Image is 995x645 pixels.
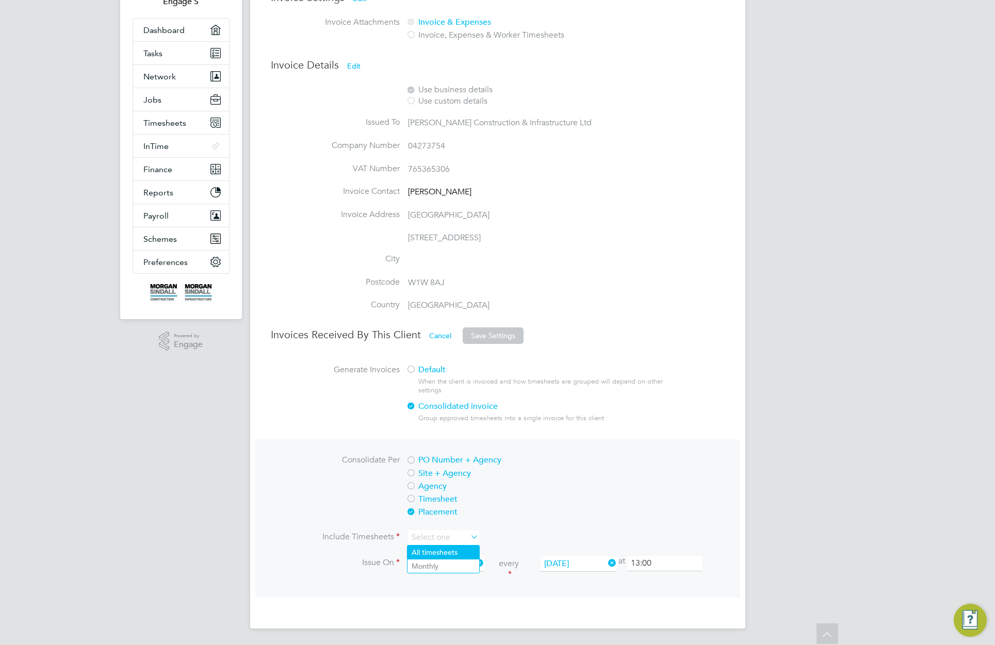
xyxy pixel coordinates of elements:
a: Powered byEngage [159,332,203,351]
span: [GEOGRAPHIC_DATA] [408,300,490,310]
span: Payroll [143,211,169,221]
div: Group approved timesheets into a single invoice for this client [418,414,669,423]
span: W1W 8AJ [408,277,445,288]
button: Save Settings [463,327,524,344]
div: every [486,558,532,569]
h3: Invoice Details [271,58,725,74]
span: Reports [143,188,173,197]
label: Include Timesheets [271,532,400,542]
div: Use business details [406,85,669,95]
input: Select one [541,556,616,572]
label: City [271,254,400,264]
div: When the client is invoiced and how timesheets are grouped will depend on other settings [418,377,669,395]
label: Issue On [271,557,400,568]
a: Dashboard [133,19,229,41]
label: Timesheet [406,494,661,505]
h3: Invoices Received By This Client [271,327,725,344]
span: [PERSON_NAME] [408,187,471,197]
label: Site + Agency [406,468,661,479]
label: Default [406,365,661,375]
label: VAT Number [271,163,400,174]
span: at [618,556,625,566]
button: Engage Resource Center [954,604,987,637]
span: Finance [143,164,172,174]
img: morgansindall-logo-retina.png [150,284,212,301]
span: Schemes [143,234,177,244]
button: Edit [339,58,369,74]
span: Preferences [143,257,188,267]
span: Powered by [174,332,203,340]
label: Consolidate Per [271,455,400,466]
li: All timesheets [407,545,479,559]
input: Select one [408,530,479,545]
button: Schemes [133,227,229,250]
label: Company Number [271,140,400,151]
span: [STREET_ADDRESS] [408,233,481,243]
label: Consolidated invoice [406,401,661,412]
span: Dashboard [143,25,185,35]
span: Tasks [143,48,162,58]
li: Monthly [407,559,479,573]
label: Agency [406,481,661,492]
button: Reports [133,181,229,204]
span: Jobs [143,95,161,105]
span: InTime [143,141,169,151]
button: Jobs [133,88,229,111]
span: 04273754 [408,141,445,151]
span: [PERSON_NAME] Construction & Infrastructure Ltd [408,118,592,128]
span: Timesheets [143,118,186,128]
button: Network [133,65,229,88]
label: PO Number + Agency [406,455,661,466]
label: Placement [406,507,661,518]
button: Cancel [421,327,460,344]
span: [GEOGRAPHIC_DATA] [408,210,490,220]
button: Timesheets [133,111,229,134]
span: Engage [174,340,203,349]
label: Country [271,300,400,310]
span: Network [143,72,176,81]
a: Tasks [133,42,229,64]
button: Finance [133,158,229,180]
div: Use custom details [406,96,669,107]
label: Generate Invoices [271,365,400,375]
span: 765365306 [408,164,450,174]
label: Invoice Address [271,209,400,220]
label: Postcode [271,277,400,288]
label: Invoice Contact [271,186,400,197]
button: InTime [133,135,229,157]
a: Go to home page [133,284,230,301]
label: Issued To [271,117,400,128]
button: Payroll [133,204,229,227]
button: Preferences [133,251,229,273]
